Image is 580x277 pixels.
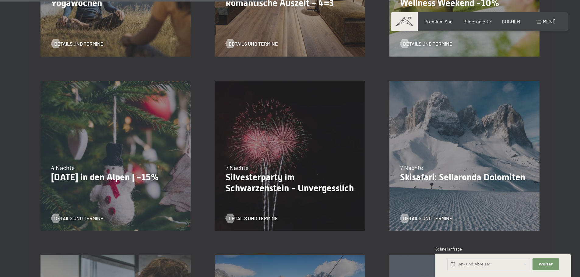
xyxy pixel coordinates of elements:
span: Details und Termine [54,40,104,47]
a: Details und Termine [51,215,104,222]
a: Details und Termine [400,40,452,47]
span: Schnellanfrage [435,247,462,251]
a: Details und Termine [51,40,104,47]
p: [DATE] in den Alpen | -15% [51,172,180,183]
span: Weiter [539,261,553,267]
span: Details und Termine [229,40,278,47]
a: Details und Termine [226,215,278,222]
span: Details und Termine [403,40,452,47]
span: Details und Termine [403,215,452,222]
button: Weiter [533,258,559,271]
span: Details und Termine [54,215,104,222]
span: Details und Termine [229,215,278,222]
span: 7 Nächte [400,164,423,171]
span: 7 Nächte [226,164,249,171]
span: 4 Nächte [51,164,75,171]
a: Bildergalerie [463,19,491,24]
span: Menü [543,19,556,24]
a: BUCHEN [502,19,520,24]
p: Silvesterparty im Schwarzenstein - Unvergesslich [226,172,354,194]
a: Details und Termine [400,215,452,222]
a: Details und Termine [226,40,278,47]
p: Skisafari: Sellaronda Dolomiten [400,172,529,183]
a: Premium Spa [424,19,452,24]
